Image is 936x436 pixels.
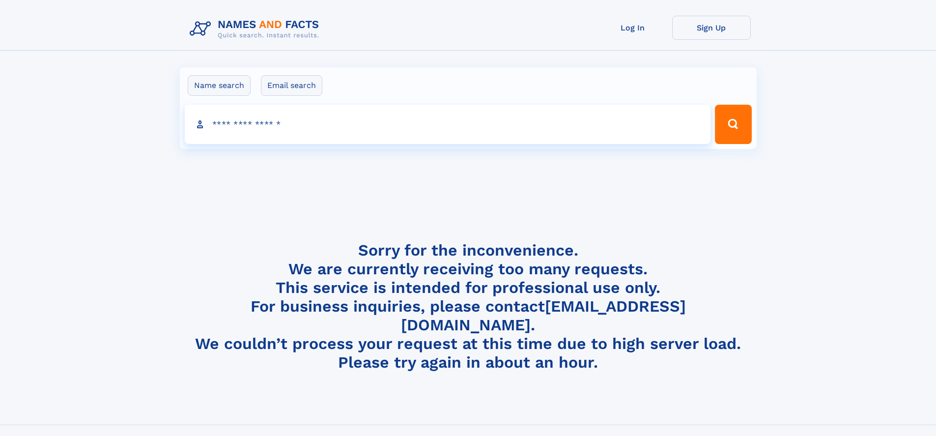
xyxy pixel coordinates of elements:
[188,75,251,96] label: Name search
[186,241,751,372] h4: Sorry for the inconvenience. We are currently receiving too many requests. This service is intend...
[672,16,751,40] a: Sign Up
[186,16,327,42] img: Logo Names and Facts
[594,16,672,40] a: Log In
[185,105,711,144] input: search input
[715,105,751,144] button: Search Button
[401,297,686,334] a: [EMAIL_ADDRESS][DOMAIN_NAME]
[261,75,322,96] label: Email search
